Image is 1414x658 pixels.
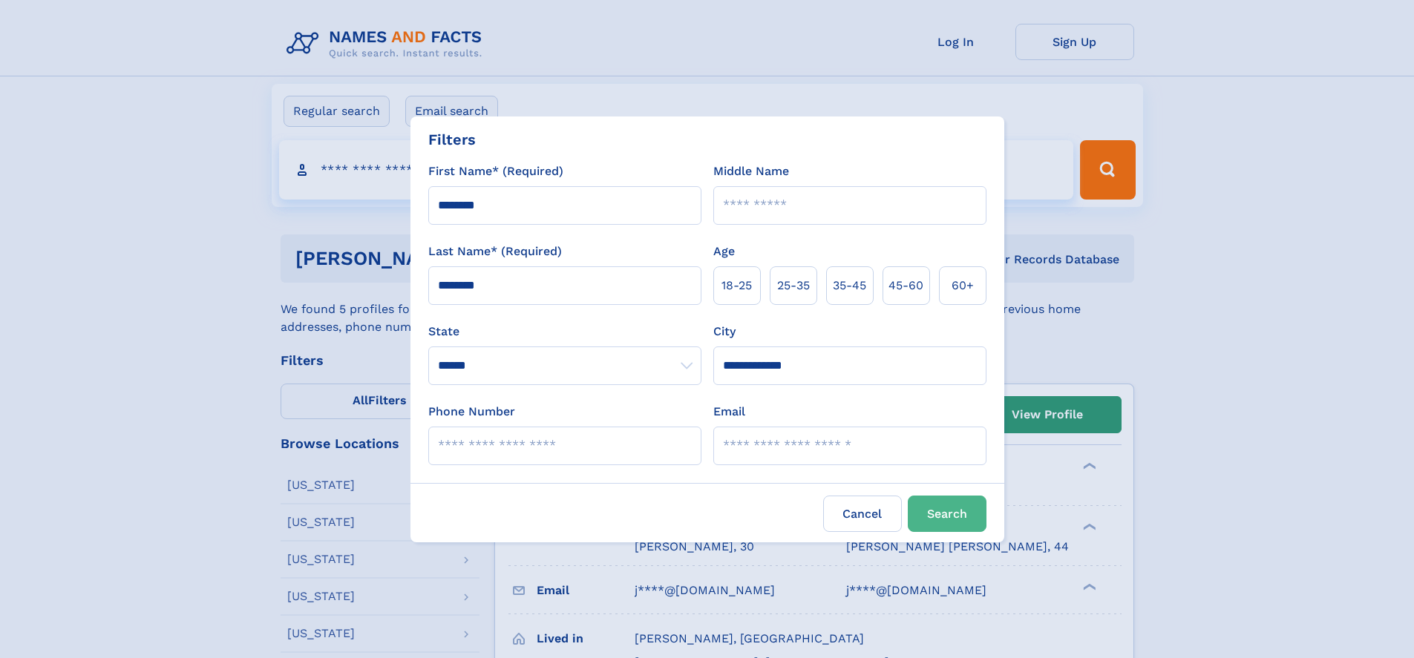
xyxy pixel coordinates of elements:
label: Middle Name [713,162,789,180]
span: 18‑25 [721,277,752,295]
label: Last Name* (Required) [428,243,562,260]
label: First Name* (Required) [428,162,563,180]
label: Cancel [823,496,902,532]
label: City [713,323,736,340]
span: 25‑35 [777,277,810,295]
label: Age [713,243,735,260]
label: State [428,323,701,340]
button: Search [908,496,986,532]
div: Filters [428,128,476,151]
label: Phone Number [428,403,515,421]
span: 35‑45 [833,277,866,295]
span: 45‑60 [888,277,923,295]
label: Email [713,403,745,421]
span: 60+ [952,277,974,295]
